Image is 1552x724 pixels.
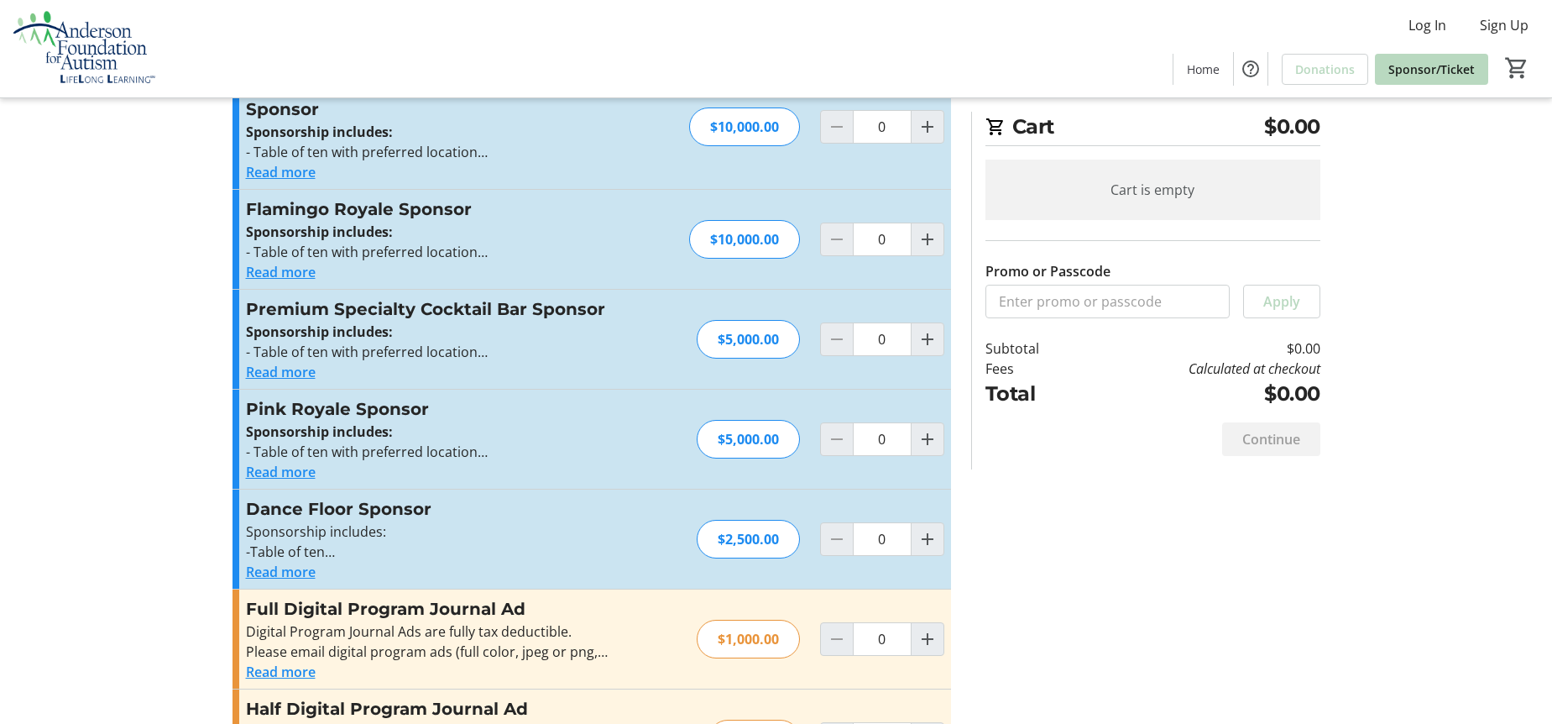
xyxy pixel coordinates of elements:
strong: Sponsorship includes: [246,323,393,341]
div: $10,000.00 [689,220,800,259]
span: Home [1187,60,1220,78]
input: Dance Floor Sponsor Quantity [853,522,912,556]
p: - Table of ten with preferred location [246,142,613,162]
button: Read more [246,662,316,682]
a: Donations [1282,54,1368,85]
h3: Full Digital Program Journal Ad [246,596,613,622]
div: $1,000.00 [697,620,800,658]
td: $0.00 [1082,338,1319,359]
h3: Pink Royale Sponsor [246,396,613,422]
input: Pink Royale Sponsor Quantity [853,422,912,456]
p: -Table of ten [246,542,613,562]
strong: Sponsorship includes: [246,123,393,141]
button: Read more [246,262,316,282]
div: $10,000.00 [689,108,800,146]
h3: Half Digital Program Journal Ad [246,696,613,721]
button: Increment by one [912,523,943,555]
td: Subtotal [985,338,1083,359]
input: Premium Specialty Cocktail Bar Sponsor Quantity [853,323,912,356]
button: Read more [246,562,316,582]
input: Full Digital Program Journal Ad Quantity [853,622,912,656]
p: - Table of ten with preferred location [246,242,613,262]
span: Sign Up [1480,15,1528,35]
input: Strawberry Rainbow Sprinkle Donut Sponsor Quantity [853,110,912,144]
strong: Sponsorship includes: [246,422,393,441]
p: - Table of ten with preferred location [246,342,613,362]
p: Sponsorship includes: [246,522,613,542]
div: $5,000.00 [697,320,800,359]
a: Home [1173,54,1233,85]
input: Flamingo Royale Sponsor Quantity [853,223,912,256]
strong: Sponsorship includes: [246,223,393,241]
label: Promo or Passcode [985,261,1110,281]
button: Log In [1395,12,1460,39]
div: $2,500.00 [697,520,800,559]
button: Increment by one [912,323,943,355]
input: Enter promo or passcode [985,285,1230,318]
span: Log In [1408,15,1446,35]
button: Help [1234,52,1267,86]
div: Digital Program Journal Ads are fully tax deductible. Please email digital program ads (full colo... [246,622,613,662]
button: Increment by one [912,623,943,655]
td: Calculated at checkout [1082,359,1319,379]
img: Anderson Foundation for Autism 's Logo [10,7,159,91]
td: Total [985,379,1083,409]
span: Sponsor/Ticket [1388,60,1475,78]
button: Sign Up [1466,12,1542,39]
td: $0.00 [1082,379,1319,409]
td: Fees [985,359,1083,379]
button: Increment by one [912,423,943,455]
button: Apply [1243,285,1320,318]
p: - Table of ten with preferred location [246,442,613,462]
span: $0.00 [1264,112,1320,142]
button: Read more [246,162,316,182]
h2: Cart [985,112,1320,146]
button: Increment by one [912,111,943,143]
h3: Premium Specialty Cocktail Bar Sponsor [246,296,613,322]
button: Cart [1502,53,1532,83]
div: Cart is empty [985,160,1320,220]
span: Donations [1295,60,1355,78]
a: Sponsor/Ticket [1375,54,1488,85]
button: Increment by one [912,223,943,255]
h3: Dance Floor Sponsor [246,496,613,522]
div: $5,000.00 [697,420,800,459]
span: Apply [1263,291,1300,312]
button: Read more [246,462,316,482]
button: Read more [246,362,316,382]
h3: Flamingo Royale Sponsor [246,197,613,222]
